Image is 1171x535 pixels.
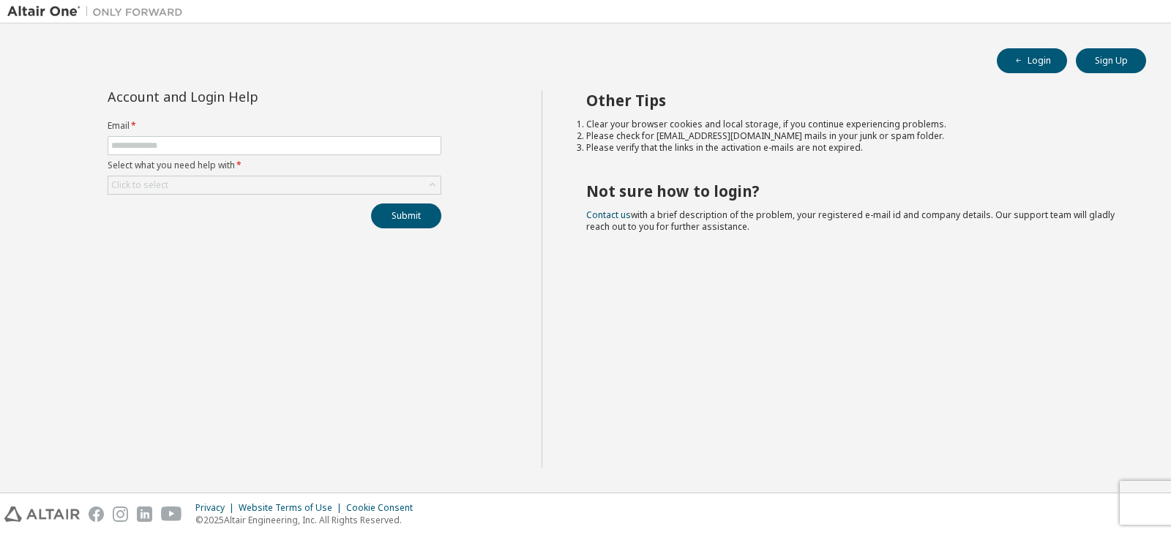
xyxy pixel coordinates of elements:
[586,130,1121,142] li: Please check for [EMAIL_ADDRESS][DOMAIN_NAME] mails in your junk or spam folder.
[371,203,441,228] button: Submit
[586,209,631,221] a: Contact us
[586,119,1121,130] li: Clear your browser cookies and local storage, if you continue experiencing problems.
[161,506,182,522] img: youtube.svg
[346,502,422,514] div: Cookie Consent
[89,506,104,522] img: facebook.svg
[586,209,1115,233] span: with a brief description of the problem, your registered e-mail id and company details. Our suppo...
[586,142,1121,154] li: Please verify that the links in the activation e-mails are not expired.
[4,506,80,522] img: altair_logo.svg
[108,120,441,132] label: Email
[113,506,128,522] img: instagram.svg
[997,48,1067,73] button: Login
[108,176,441,194] div: Click to select
[108,91,375,102] div: Account and Login Help
[239,502,346,514] div: Website Terms of Use
[195,502,239,514] div: Privacy
[586,182,1121,201] h2: Not sure how to login?
[586,91,1121,110] h2: Other Tips
[195,514,422,526] p: © 2025 Altair Engineering, Inc. All Rights Reserved.
[1076,48,1146,73] button: Sign Up
[108,160,441,171] label: Select what you need help with
[137,506,152,522] img: linkedin.svg
[111,179,168,191] div: Click to select
[7,4,190,19] img: Altair One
